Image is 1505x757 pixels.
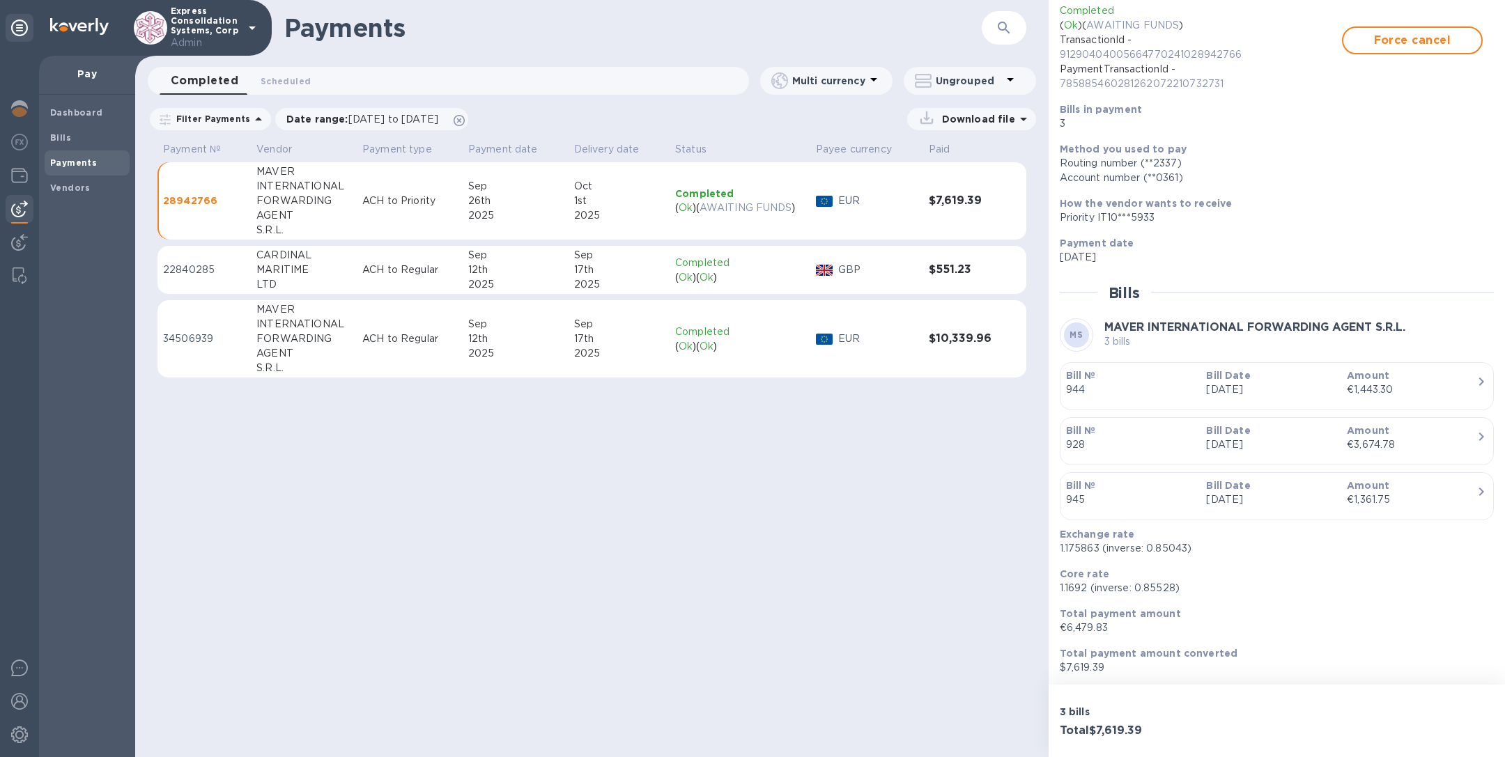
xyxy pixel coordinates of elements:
[675,270,805,285] div: ( ) ( )
[1060,116,1483,131] p: 3
[362,142,432,157] p: Payment type
[574,346,664,361] div: 2025
[50,67,124,81] p: Pay
[1206,382,1336,397] p: [DATE]
[275,108,468,130] div: Date range:[DATE] to [DATE]
[362,263,457,277] p: ACH to Regular
[256,346,351,361] div: AGENT
[675,325,805,339] p: Completed
[1347,480,1389,491] b: Amount
[256,179,351,194] div: INTERNATIONAL
[256,361,351,375] div: S.R.L.
[679,270,693,285] p: Ok
[11,134,28,150] img: Foreign exchange
[468,208,563,223] div: 2025
[163,142,221,157] p: Payment №
[468,142,538,157] p: Payment date
[468,263,563,277] div: 12th
[286,112,445,126] p: Date range :
[1066,437,1196,452] p: 928
[1066,492,1196,507] p: 945
[1109,284,1140,302] h2: Bills
[1060,47,1342,62] p: 91290404005664770241028942766
[936,74,1002,88] p: Ungrouped
[1354,32,1470,49] span: Force cancel
[574,142,640,157] p: Delivery date
[929,142,968,157] span: Paid
[838,194,918,208] p: EUR
[1206,437,1336,452] p: [DATE]
[1060,621,1483,635] p: €6,479.83
[261,74,311,88] span: Scheduled
[574,179,664,194] div: Oct
[163,331,245,346] p: 34506939
[50,182,91,193] b: Vendors
[1060,210,1483,225] div: Priority IT10***5933
[1060,237,1134,249] b: Payment date
[1060,362,1494,410] button: Bill №944Bill Date[DATE]Amount€1,443.30
[1060,529,1135,540] b: Exchange rate
[362,331,457,346] p: ACH to Regular
[936,112,1015,126] p: Download file
[1060,568,1109,579] b: Core rate
[11,167,28,184] img: Wallets
[675,256,805,270] p: Completed
[1347,492,1476,507] div: €1,361.75
[1104,320,1405,334] b: MAVER INTERNATIONAL FORWARDING AGENT S.R.L.
[1206,425,1250,436] b: Bill Date
[50,18,109,35] img: Logo
[1066,382,1196,397] p: 944
[1060,156,1483,171] div: Routing number (**2337)
[468,277,563,292] div: 2025
[1060,472,1494,520] button: Bill №945Bill Date[DATE]Amount€1,361.75
[1347,382,1476,397] div: €1,443.30
[256,302,351,317] div: MAVER
[1060,541,1483,556] p: 1.175863 (inverse: 0.85043)
[468,142,556,157] span: Payment date
[256,263,351,277] div: MARITIME
[50,157,97,168] b: Payments
[1070,329,1083,340] b: MS
[1347,425,1389,436] b: Amount
[256,142,310,157] span: Vendor
[838,263,918,277] p: GBP
[1104,334,1405,349] p: 3 bills
[171,36,240,50] p: Admin
[1206,480,1250,491] b: Bill Date
[1060,648,1238,659] b: Total payment amount converted
[1060,62,1342,91] p: PaymentTransactionId -
[700,201,792,215] p: AWAITING FUNDS
[1064,18,1078,33] p: Ok
[1066,425,1096,436] b: Bill №
[1060,33,1342,62] p: TransactionId -
[574,208,664,223] div: 2025
[163,142,239,157] span: Payment №
[1060,104,1142,115] b: Bills in payment
[574,331,664,346] div: 17th
[574,194,664,208] div: 1st
[284,13,982,42] h1: Payments
[256,194,351,208] div: FORWARDING
[1342,26,1483,54] button: Force cancel
[6,14,33,42] div: Unpin categories
[1347,437,1476,452] div: €3,674.78
[362,194,457,208] p: ACH to Priority
[1060,198,1233,209] b: How the vendor wants to receive
[1060,608,1181,619] b: Total payment amount
[256,208,351,223] div: AGENT
[675,187,805,201] p: Completed
[700,339,713,354] p: Ok
[929,332,997,345] h3: $10,339.96
[679,339,693,354] p: Ok
[838,331,918,346] p: EUR
[816,142,892,157] p: Payee currency
[574,248,664,263] div: Sep
[256,142,292,157] p: Vendor
[816,142,910,157] span: Payee currency
[468,331,563,346] div: 12th
[163,194,245,208] p: 28942766
[256,164,351,179] div: MAVER
[171,6,240,50] p: Express Consolidation Systems, Corp
[1066,370,1096,381] b: Bill №
[1060,143,1187,155] b: Method you used to pay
